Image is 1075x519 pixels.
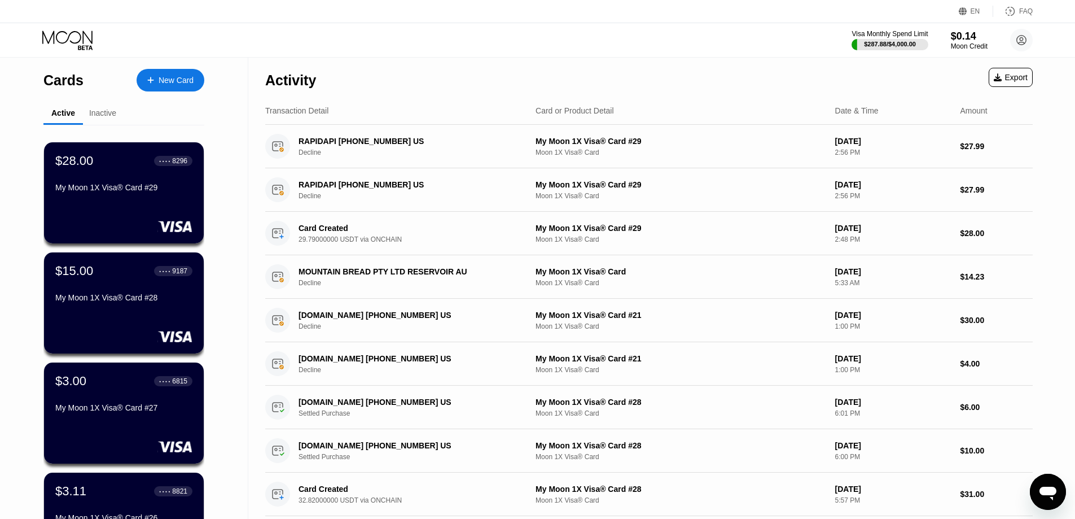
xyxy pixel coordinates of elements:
[835,441,951,450] div: [DATE]
[536,496,826,504] div: Moon 1X Visa® Card
[55,264,93,278] div: $15.00
[299,354,517,363] div: [DOMAIN_NAME] [PHONE_NUMBER] US
[960,490,1033,499] div: $31.00
[835,149,951,156] div: 2:56 PM
[835,354,951,363] div: [DATE]
[835,279,951,287] div: 5:33 AM
[265,72,316,89] div: Activity
[299,322,534,330] div: Decline
[51,108,75,117] div: Active
[960,403,1033,412] div: $6.00
[299,267,517,276] div: MOUNTAIN BREAD PTY LTD RESERVOIR AU
[55,293,192,302] div: My Moon 1X Visa® Card #28
[951,42,988,50] div: Moon Credit
[55,374,86,389] div: $3.00
[536,354,826,363] div: My Moon 1X Visa® Card #21
[55,403,192,412] div: My Moon 1X Visa® Card #27
[299,279,534,287] div: Decline
[265,106,328,115] div: Transaction Detail
[299,441,517,450] div: [DOMAIN_NAME] [PHONE_NUMBER] US
[951,30,988,42] div: $0.14
[159,380,170,383] div: ● ● ● ●
[44,363,204,464] div: $3.00● ● ● ●6815My Moon 1X Visa® Card #27
[299,149,534,156] div: Decline
[852,30,928,50] div: Visa Monthly Spend Limit$287.88/$4,000.00
[299,192,534,200] div: Decline
[994,73,1028,82] div: Export
[299,453,534,461] div: Settled Purchase
[172,157,187,165] div: 8296
[536,192,826,200] div: Moon 1X Visa® Card
[536,485,826,494] div: My Moon 1X Visa® Card #28
[43,72,84,89] div: Cards
[1019,7,1033,15] div: FAQ
[835,496,951,504] div: 5:57 PM
[265,342,1033,386] div: [DOMAIN_NAME] [PHONE_NUMBER] USDeclineMy Moon 1X Visa® Card #21Moon 1X Visa® Card[DATE]1:00 PM$4.00
[960,359,1033,368] div: $4.00
[960,106,987,115] div: Amount
[951,30,988,50] div: $0.14Moon Credit
[159,76,194,85] div: New Card
[299,311,517,320] div: [DOMAIN_NAME] [PHONE_NUMBER] US
[960,185,1033,194] div: $27.99
[960,316,1033,325] div: $30.00
[960,272,1033,281] div: $14.23
[265,255,1033,299] div: MOUNTAIN BREAD PTY LTD RESERVOIR AUDeclineMy Moon 1X Visa® CardMoon 1X Visa® Card[DATE]5:33 AM$14.23
[265,125,1033,168] div: RAPIDAPI [PHONE_NUMBER] USDeclineMy Moon 1X Visa® Card #29Moon 1X Visa® Card[DATE]2:56 PM$27.99
[536,322,826,330] div: Moon 1X Visa® Card
[159,490,170,493] div: ● ● ● ●
[265,168,1033,212] div: RAPIDAPI [PHONE_NUMBER] USDeclineMy Moon 1X Visa® Card #29Moon 1X Visa® Card[DATE]2:56 PM$27.99
[1030,474,1066,510] iframe: Button to launch messaging window
[536,441,826,450] div: My Moon 1X Visa® Card #28
[835,224,951,233] div: [DATE]
[835,485,951,494] div: [DATE]
[172,267,187,275] div: 9187
[44,252,204,354] div: $15.00● ● ● ●9187My Moon 1X Visa® Card #28
[536,366,826,374] div: Moon 1X Visa® Card
[835,409,951,417] div: 6:01 PM
[55,183,192,192] div: My Moon 1X Visa® Card #29
[536,137,826,146] div: My Moon 1X Visa® Card #29
[159,159,170,163] div: ● ● ● ●
[299,180,517,189] div: RAPIDAPI [PHONE_NUMBER] US
[159,269,170,273] div: ● ● ● ●
[536,267,826,276] div: My Moon 1X Visa® Card
[536,311,826,320] div: My Moon 1X Visa® Card #21
[835,180,951,189] div: [DATE]
[835,267,951,276] div: [DATE]
[265,212,1033,255] div: Card Created29.79000000 USDT via ONCHAINMy Moon 1X Visa® Card #29Moon 1X Visa® Card[DATE]2:48 PM$...
[55,484,86,499] div: $3.11
[299,398,517,407] div: [DOMAIN_NAME] [PHONE_NUMBER] US
[172,377,187,385] div: 6815
[835,192,951,200] div: 2:56 PM
[89,108,116,117] div: Inactive
[835,137,951,146] div: [DATE]
[989,68,1033,87] div: Export
[993,6,1033,17] div: FAQ
[536,279,826,287] div: Moon 1X Visa® Card
[959,6,993,17] div: EN
[299,235,534,243] div: 29.79000000 USDT via ONCHAIN
[137,69,204,91] div: New Card
[299,224,517,233] div: Card Created
[172,487,187,495] div: 8821
[536,409,826,417] div: Moon 1X Visa® Card
[299,496,534,504] div: 32.82000000 USDT via ONCHAIN
[536,180,826,189] div: My Moon 1X Visa® Card #29
[852,30,928,38] div: Visa Monthly Spend Limit
[536,453,826,461] div: Moon 1X Visa® Card
[864,41,916,47] div: $287.88 / $4,000.00
[265,299,1033,342] div: [DOMAIN_NAME] [PHONE_NUMBER] USDeclineMy Moon 1X Visa® Card #21Moon 1X Visa® Card[DATE]1:00 PM$30.00
[536,149,826,156] div: Moon 1X Visa® Card
[265,386,1033,429] div: [DOMAIN_NAME] [PHONE_NUMBER] USSettled PurchaseMy Moon 1X Visa® Card #28Moon 1X Visa® Card[DATE]6...
[835,235,951,243] div: 2:48 PM
[44,142,204,243] div: $28.00● ● ● ●8296My Moon 1X Visa® Card #29
[960,142,1033,151] div: $27.99
[299,137,517,146] div: RAPIDAPI [PHONE_NUMBER] US
[265,429,1033,473] div: [DOMAIN_NAME] [PHONE_NUMBER] USSettled PurchaseMy Moon 1X Visa® Card #28Moon 1X Visa® Card[DATE]6...
[835,311,951,320] div: [DATE]
[299,485,517,494] div: Card Created
[536,398,826,407] div: My Moon 1X Visa® Card #28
